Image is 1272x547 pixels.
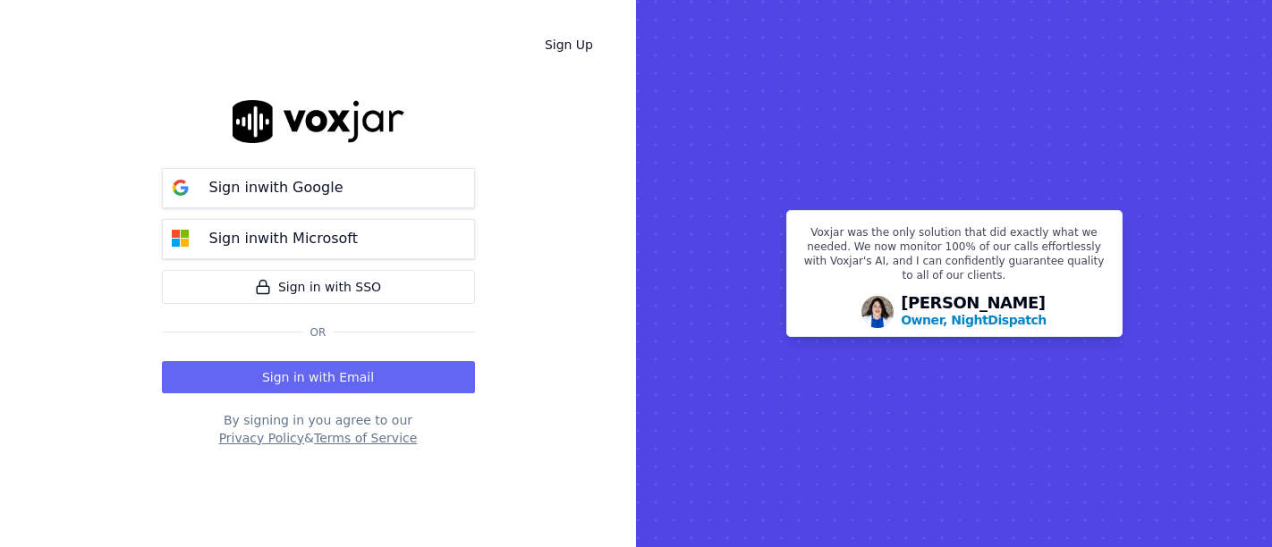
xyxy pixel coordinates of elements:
img: logo [233,100,404,142]
a: Sign in with SSO [162,270,475,304]
button: Terms of Service [314,429,417,447]
div: By signing in you agree to our & [162,411,475,447]
button: Privacy Policy [219,429,304,447]
p: Voxjar was the only solution that did exactly what we needed. We now monitor 100% of our calls ef... [798,225,1111,290]
button: Sign in with Email [162,361,475,393]
img: microsoft Sign in button [163,221,199,257]
button: Sign inwith Google [162,168,475,208]
img: Avatar [861,296,894,328]
a: Sign Up [530,29,607,61]
button: Sign inwith Microsoft [162,219,475,259]
span: Or [303,325,334,340]
p: Owner, NightDispatch [901,311,1047,329]
p: Sign in with Microsoft [209,228,358,249]
p: Sign in with Google [209,177,343,198]
div: [PERSON_NAME] [901,295,1047,329]
img: google Sign in button [163,170,199,206]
